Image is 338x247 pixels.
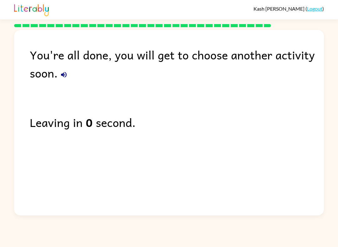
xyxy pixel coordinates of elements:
img: Literably [14,3,49,16]
a: Logout [307,6,322,12]
div: You're all done, you will get to choose another activity soon. [30,46,324,82]
div: Leaving in second. [30,113,324,131]
span: Kash [PERSON_NAME] [253,6,305,12]
div: ( ) [253,6,324,12]
b: 0 [86,113,93,131]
